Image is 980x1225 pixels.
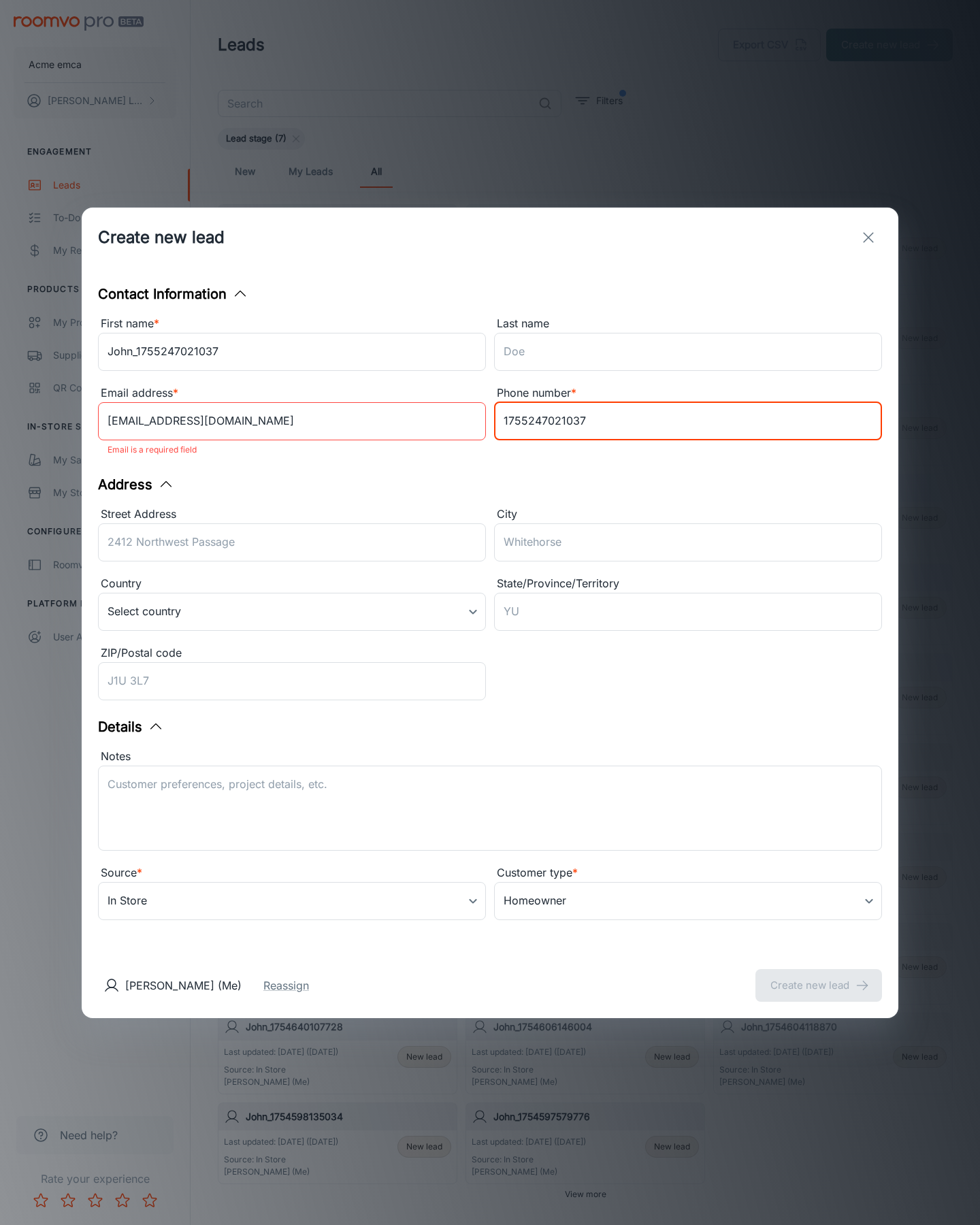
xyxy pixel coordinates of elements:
input: Whitehorse [494,523,882,561]
div: Source [98,864,486,882]
div: Customer type [494,864,882,882]
input: Doe [494,333,882,371]
div: Email address [98,385,486,402]
div: ZIP/Postal code [98,644,486,662]
div: State/Province/Territory [494,575,882,593]
div: Select country [98,593,486,631]
input: +1 439-123-4567 [494,402,882,440]
div: City [494,506,882,523]
button: Details [98,717,164,737]
button: Address [98,474,174,495]
div: Homeowner [494,882,882,920]
div: Street Address [98,506,486,523]
button: Reassign [263,977,309,994]
div: Notes [98,748,882,766]
input: John [98,333,486,371]
div: First name [98,315,486,333]
button: exit [855,224,882,251]
div: Country [98,575,486,593]
input: 2412 Northwest Passage [98,523,486,561]
div: In Store [98,882,486,920]
div: Last name [494,315,882,333]
h1: Create new lead [98,225,225,250]
button: Contact Information [98,284,248,304]
p: [PERSON_NAME] (Me) [125,977,242,994]
div: Phone number [494,385,882,402]
input: YU [494,593,882,631]
input: myname@example.com [98,402,486,440]
p: Email is a required field [108,442,476,458]
input: J1U 3L7 [98,662,486,700]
